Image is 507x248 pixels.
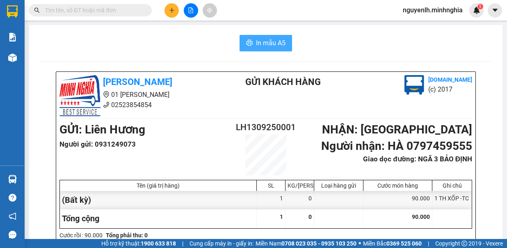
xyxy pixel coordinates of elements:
span: Hỗ trợ kỹ thuật: [101,239,176,248]
span: message [9,231,16,239]
div: 0 [285,191,314,209]
div: KG/[PERSON_NAME] [288,182,312,189]
div: 1 [257,191,285,209]
span: caret-down [491,7,499,14]
h2: LH1309250001 [231,121,300,134]
span: notification [9,212,16,220]
img: logo.jpg [4,4,45,45]
span: 1 [479,4,482,9]
div: SL [259,182,283,189]
b: Gửi khách hàng [245,77,321,87]
button: caret-down [488,3,502,18]
span: file-add [188,7,194,13]
span: | [428,239,429,248]
span: Miền Nam [256,239,356,248]
span: ⚪️ [359,242,361,245]
strong: 0708 023 035 - 0935 103 250 [281,240,356,247]
img: solution-icon [8,33,17,41]
span: nguyenlh.minhnghia [396,5,469,15]
b: Người nhận : HÀ 0797459555 [321,139,472,153]
span: search [34,7,40,13]
span: phone [103,101,110,108]
input: Tìm tên, số ĐT hoặc mã đơn [45,6,142,15]
span: plus [169,7,175,13]
b: [DOMAIN_NAME] [428,76,472,83]
strong: 0369 525 060 [386,240,422,247]
span: aim [207,7,212,13]
li: 01 [PERSON_NAME] [4,18,156,28]
b: GỬI : Liên Hương [59,123,145,136]
div: Ghi chú [434,182,470,189]
button: plus [164,3,179,18]
span: phone [47,30,54,37]
span: Tổng cộng [62,214,99,223]
img: logo-vxr [7,5,18,18]
span: Cung cấp máy in - giấy in: [190,239,253,248]
span: | [182,239,183,248]
button: file-add [184,3,198,18]
img: logo.jpg [59,75,100,116]
div: Loại hàng gửi [316,182,361,189]
li: 01 [PERSON_NAME] [59,90,212,100]
span: environment [103,91,110,98]
b: NHẬN : [GEOGRAPHIC_DATA] [322,123,472,136]
b: GỬI : Liên Hương [4,51,89,65]
li: 02523854854 [59,100,212,110]
span: 1 [280,214,283,220]
strong: 1900 633 818 [141,240,176,247]
b: Người gửi : 0931249073 [59,140,136,148]
span: environment [47,20,54,26]
span: Miền Bắc [363,239,422,248]
img: logo.jpg [404,75,424,95]
span: 90.000 [412,214,430,220]
div: Cước rồi : 90.000 [59,231,103,240]
b: [PERSON_NAME] [47,5,116,16]
sup: 1 [477,4,483,9]
img: warehouse-icon [8,53,17,62]
div: 90.000 [363,191,432,209]
span: copyright [461,241,467,246]
button: aim [203,3,217,18]
img: warehouse-icon [8,175,17,184]
div: Tên (giá trị hàng) [62,182,254,189]
div: (Bất kỳ) [60,191,257,209]
div: Cước món hàng [365,182,430,189]
li: 02523854854 [4,28,156,39]
span: question-circle [9,194,16,202]
button: printerIn mẫu A5 [240,35,292,51]
img: icon-new-feature [473,7,480,14]
b: Tổng phải thu: 0 [106,232,148,239]
span: In mẫu A5 [256,38,285,48]
span: printer [246,39,253,47]
span: 0 [308,214,312,220]
div: 1 TH XỐP -TC [432,191,472,209]
b: Giao dọc đường: NGÃ 3 BẢO ĐỊNH [363,155,472,163]
li: (c) 2017 [428,84,472,94]
b: [PERSON_NAME] [103,77,172,87]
